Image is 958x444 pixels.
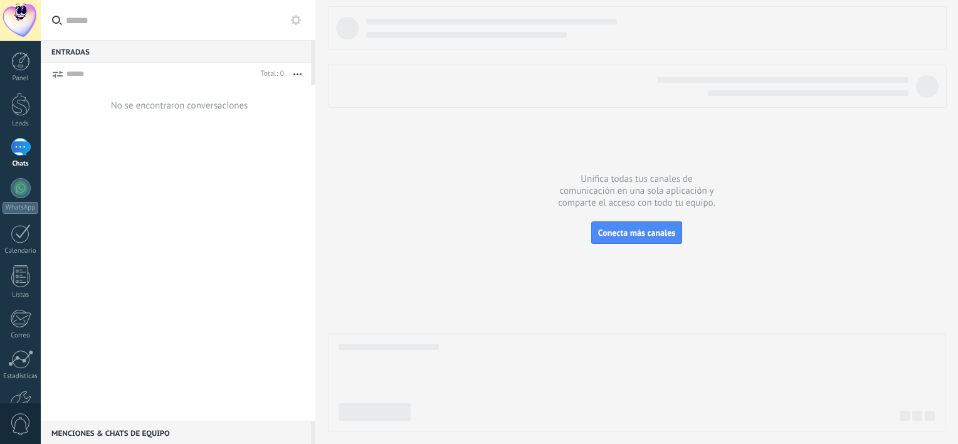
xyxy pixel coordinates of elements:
div: Listas [3,291,39,299]
div: Calendario [3,247,39,255]
div: Leads [3,120,39,128]
div: Total: 0 [256,68,284,80]
span: Conecta más canales [598,227,675,238]
div: Estadísticas [3,373,39,381]
button: Conecta más canales [591,221,682,244]
div: Correo [3,332,39,340]
div: Chats [3,160,39,168]
div: Panel [3,75,39,83]
div: WhatsApp [3,202,38,214]
div: Menciones & Chats de equipo [41,421,311,444]
div: No se encontraron conversaciones [111,100,248,112]
div: Entradas [41,40,311,63]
